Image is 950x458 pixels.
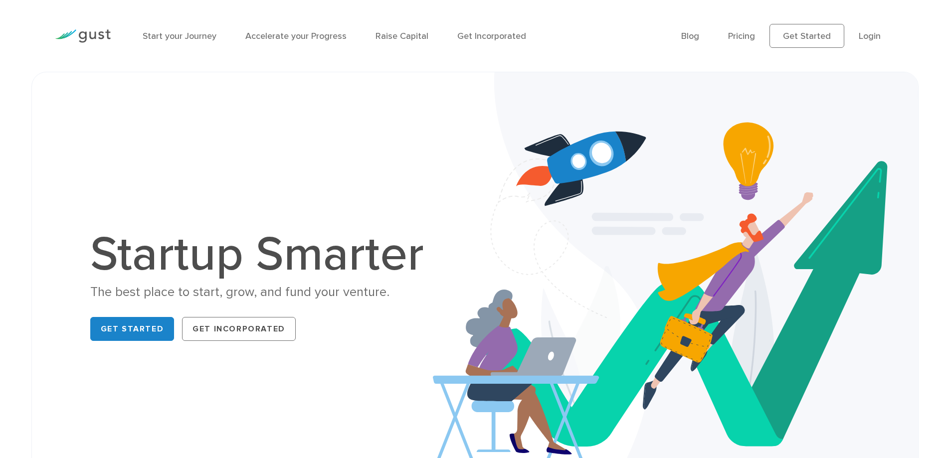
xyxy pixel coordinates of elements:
[681,31,699,41] a: Blog
[245,31,347,41] a: Accelerate your Progress
[376,31,428,41] a: Raise Capital
[859,31,881,41] a: Login
[182,317,296,341] a: Get Incorporated
[90,284,434,301] div: The best place to start, grow, and fund your venture.
[769,24,844,48] a: Get Started
[90,231,434,279] h1: Startup Smarter
[90,317,175,341] a: Get Started
[143,31,216,41] a: Start your Journey
[728,31,755,41] a: Pricing
[55,29,111,43] img: Gust Logo
[457,31,526,41] a: Get Incorporated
